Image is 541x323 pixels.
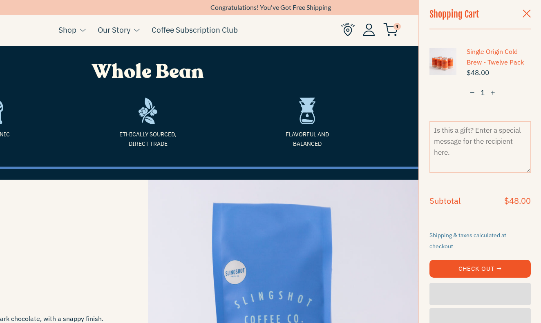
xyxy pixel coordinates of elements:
a: Coffee Subscription Club [152,24,238,36]
a: 1 [383,25,398,35]
span: Whole Bean [92,58,204,85]
a: Single Origin Cold Brew - Twelve Pack [467,47,531,67]
a: Our Story [98,24,130,36]
span: Flavorful and Balanced [234,130,381,148]
img: Find Us [341,23,355,36]
img: cart [383,23,398,36]
img: drip-1635975560969.svg [299,98,315,124]
h4: $48.00 [504,197,531,205]
button: Check Out → [429,260,531,278]
h4: Subtotal [429,197,461,205]
span: $48.00 [467,67,531,78]
img: frame-1635784469962.svg [139,98,158,124]
span: Ethically Sourced, Direct Trade [74,130,221,148]
span: 1 [393,23,401,30]
a: Shop [58,24,76,36]
small: Shipping & taxes calculated at checkout [429,232,506,250]
input: quantity [467,85,499,100]
img: Account [363,23,375,36]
